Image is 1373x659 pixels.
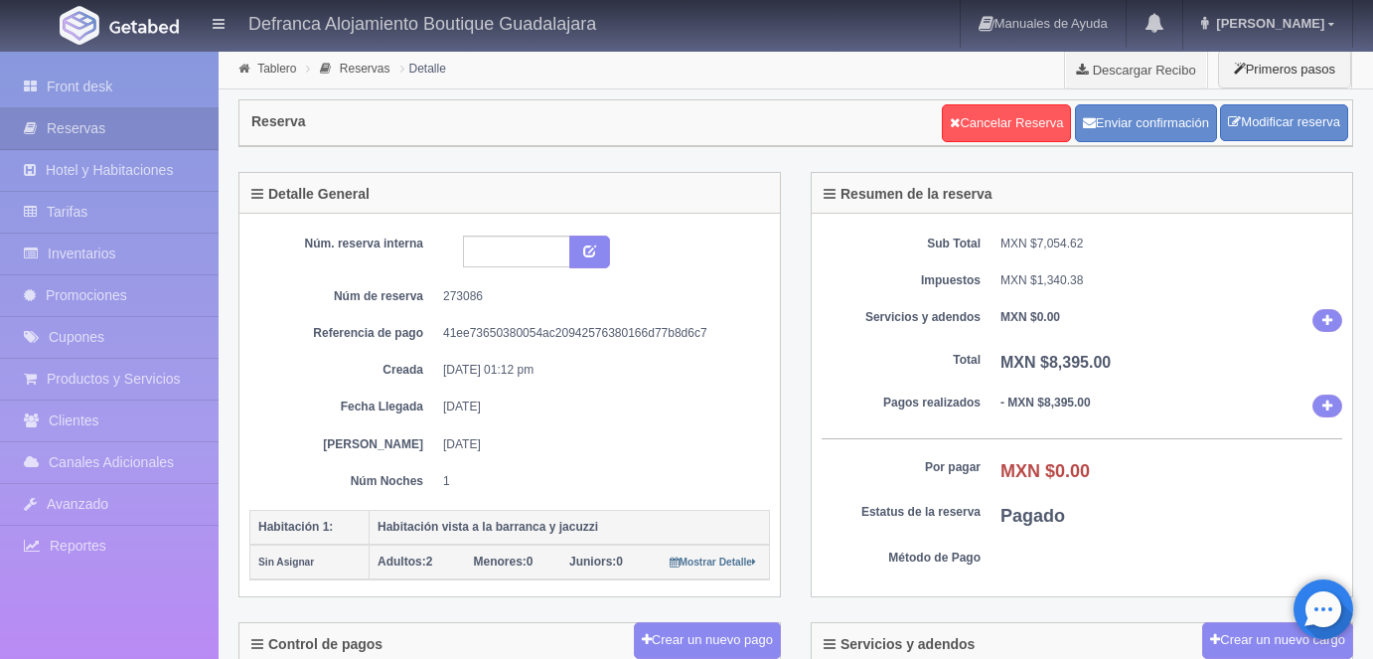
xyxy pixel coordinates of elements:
strong: Menores: [474,555,527,569]
th: Habitación vista a la barranca y jacuzzi [370,510,770,545]
strong: Juniors: [569,555,616,569]
small: Sin Asignar [258,557,314,568]
h4: Control de pagos [251,637,382,652]
dd: 41ee73650380054ac20942576380166d77b8d6c7 [443,325,755,342]
dd: [DATE] [443,399,755,415]
dt: Núm Noches [264,473,423,490]
dd: [DATE] [443,436,755,453]
dt: Fecha Llegada [264,399,423,415]
dt: Pagos realizados [822,395,981,412]
dt: Impuestos [822,272,981,289]
h4: Reserva [251,114,306,129]
span: [PERSON_NAME] [1211,16,1324,31]
img: Getabed [60,6,99,45]
dt: Núm. reserva interna [264,236,423,252]
h4: Defranca Alojamiento Boutique Guadalajara [248,10,596,35]
b: Pagado [1000,506,1065,526]
button: Enviar confirmación [1075,104,1217,142]
a: Mostrar Detalle [670,555,756,569]
dt: Servicios y adendos [822,309,981,326]
dt: Núm de reserva [264,288,423,305]
a: Modificar reserva [1220,104,1348,141]
button: Primeros pasos [1218,50,1351,88]
dd: MXN $7,054.62 [1000,236,1342,252]
span: 2 [378,555,432,569]
b: MXN $0.00 [1000,310,1060,324]
dt: Estatus de la reserva [822,504,981,521]
strong: Adultos: [378,555,426,569]
button: Crear un nuevo cargo [1202,622,1353,659]
b: MXN $8,395.00 [1000,354,1111,371]
dd: 1 [443,473,755,490]
dt: Referencia de pago [264,325,423,342]
button: Crear un nuevo pago [634,622,781,659]
h4: Servicios y adendos [824,637,975,652]
dt: Sub Total [822,236,981,252]
h4: Resumen de la reserva [824,187,992,202]
dd: [DATE] 01:12 pm [443,362,755,379]
a: Cancelar Reserva [942,104,1071,142]
dt: [PERSON_NAME] [264,436,423,453]
a: Descargar Recibo [1065,50,1207,89]
dd: 273086 [443,288,755,305]
dd: MXN $1,340.38 [1000,272,1342,289]
dt: Por pagar [822,459,981,476]
dt: Creada [264,362,423,379]
small: Mostrar Detalle [670,557,756,568]
dt: Método de Pago [822,550,981,567]
b: MXN $0.00 [1000,461,1090,481]
b: - MXN $8,395.00 [1000,396,1091,410]
a: Tablero [257,62,296,76]
h4: Detalle General [251,187,370,202]
img: Getabed [109,19,179,34]
span: 0 [569,555,623,569]
dt: Total [822,352,981,369]
li: Detalle [395,59,451,78]
span: 0 [474,555,534,569]
b: Habitación 1: [258,520,333,534]
a: Reservas [340,62,390,76]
